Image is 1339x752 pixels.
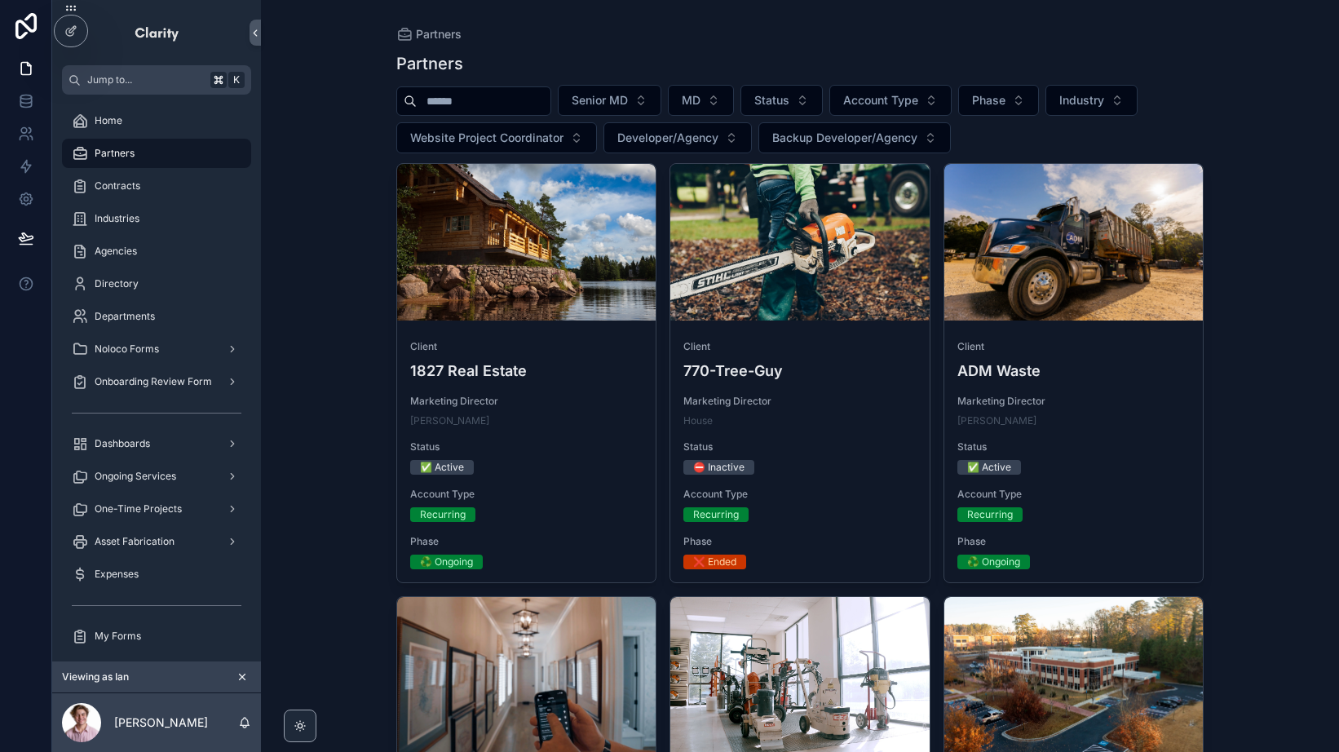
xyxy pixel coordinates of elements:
div: scrollable content [52,95,261,661]
span: Client [683,340,917,353]
div: ✅ Active [967,460,1011,475]
span: Partners [95,147,135,160]
span: Senior MD [572,92,628,108]
span: Client [410,340,643,353]
div: ⛔ Inactive [693,460,745,475]
span: Backup Developer/Agency [772,130,917,146]
a: Partners [396,26,462,42]
div: ♻️ Ongoing [420,555,473,569]
span: Account Type [957,488,1191,501]
h4: 770-Tree-Guy [683,360,917,382]
span: Viewing as Ian [62,670,129,683]
a: ClientADM WasteMarketing Director[PERSON_NAME]Status✅ ActiveAccount TypeRecurringPhase♻️ Ongoing [943,163,1204,583]
span: Website Project Coordinator [410,130,563,146]
span: Marketing Director [410,395,643,408]
span: Departments [95,310,155,323]
span: Phase [410,535,643,548]
span: Status [957,440,1191,453]
a: Client770-Tree-GuyMarketing DirectorHouseStatus⛔ InactiveAccount TypeRecurringPhase❌ Ended [669,163,930,583]
button: Select Button [758,122,951,153]
span: Client [957,340,1191,353]
span: Dashboards [95,437,150,450]
span: Status [683,440,917,453]
span: One-Time Projects [95,502,182,515]
a: Home [62,106,251,135]
button: Select Button [829,85,952,116]
a: Expenses [62,560,251,589]
a: Asset Fabrication [62,527,251,556]
span: Asset Fabrication [95,535,175,548]
span: Expenses [95,568,139,581]
span: Developer/Agency [617,130,718,146]
h1: Partners [396,52,463,75]
span: Agencies [95,245,137,258]
img: App logo [134,20,180,46]
div: 770-Cropped.webp [670,164,930,321]
a: Directory [62,269,251,299]
button: Select Button [396,122,597,153]
span: Account Type [683,488,917,501]
a: House [683,414,713,427]
button: Select Button [740,85,823,116]
button: Select Button [668,85,734,116]
span: Industries [95,212,139,225]
h4: 1827 Real Estate [410,360,643,382]
a: Noloco Forms [62,334,251,364]
span: Account Type [410,488,643,501]
p: [PERSON_NAME] [114,714,208,731]
a: [PERSON_NAME] [957,414,1036,427]
span: Status [410,440,643,453]
a: Partners [62,139,251,168]
div: Recurring [420,507,466,522]
a: Client1827 Real EstateMarketing Director[PERSON_NAME]Status✅ ActiveAccount TypeRecurringPhase♻️ O... [396,163,657,583]
span: Marketing Director [683,395,917,408]
span: Phase [972,92,1005,108]
span: Noloco Forms [95,343,159,356]
span: Home [95,114,122,127]
span: K [230,73,243,86]
a: Onboarding Review Form [62,367,251,396]
span: Account Type [843,92,918,108]
button: Select Button [1045,85,1138,116]
button: Select Button [558,85,661,116]
div: ✅ Active [420,460,464,475]
div: Recurring [967,507,1013,522]
span: Ongoing Services [95,470,176,483]
a: Contracts [62,171,251,201]
span: Directory [95,277,139,290]
div: 1827.webp [397,164,656,321]
a: Departments [62,302,251,331]
a: My Forms [62,622,251,651]
span: Status [754,92,789,108]
a: One-Time Projects [62,494,251,524]
span: Phase [957,535,1191,548]
span: Jump to... [87,73,204,86]
a: Agencies [62,237,251,266]
span: Onboarding Review Form [95,375,212,388]
a: [PERSON_NAME] [410,414,489,427]
button: Select Button [958,85,1039,116]
span: My Forms [95,630,141,643]
span: Industry [1059,92,1104,108]
button: Jump to...K [62,65,251,95]
div: ❌ Ended [693,555,736,569]
a: Dashboards [62,429,251,458]
span: MD [682,92,700,108]
span: Marketing Director [957,395,1191,408]
a: Ongoing Services [62,462,251,491]
div: Recurring [693,507,739,522]
span: Contracts [95,179,140,192]
a: Industries [62,204,251,233]
div: ♻️ Ongoing [967,555,1020,569]
span: Partners [416,26,462,42]
h4: ADM Waste [957,360,1191,382]
div: adm-Cropped.webp [944,164,1204,321]
span: Phase [683,535,917,548]
button: Select Button [603,122,752,153]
